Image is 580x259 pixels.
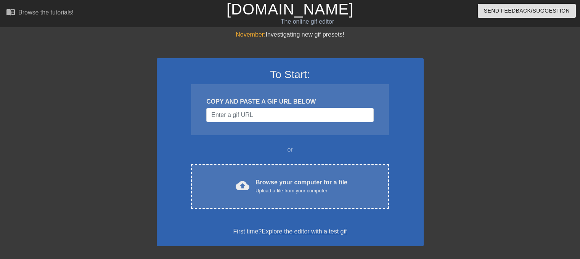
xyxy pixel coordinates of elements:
input: Username [206,108,373,122]
div: The online gif editor [197,17,418,26]
div: or [177,145,404,154]
a: Browse the tutorials! [6,7,74,19]
span: Send Feedback/Suggestion [484,6,570,16]
button: Send Feedback/Suggestion [478,4,576,18]
span: menu_book [6,7,15,16]
div: Browse the tutorials! [18,9,74,16]
div: Upload a file from your computer [255,187,347,195]
span: cloud_upload [236,179,249,192]
div: COPY AND PASTE A GIF URL BELOW [206,97,373,106]
a: [DOMAIN_NAME] [227,1,353,18]
h3: To Start: [167,68,414,81]
div: Browse your computer for a file [255,178,347,195]
div: First time? [167,227,414,236]
a: Explore the editor with a test gif [262,228,347,235]
span: November: [236,31,265,38]
div: Investigating new gif presets! [157,30,424,39]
